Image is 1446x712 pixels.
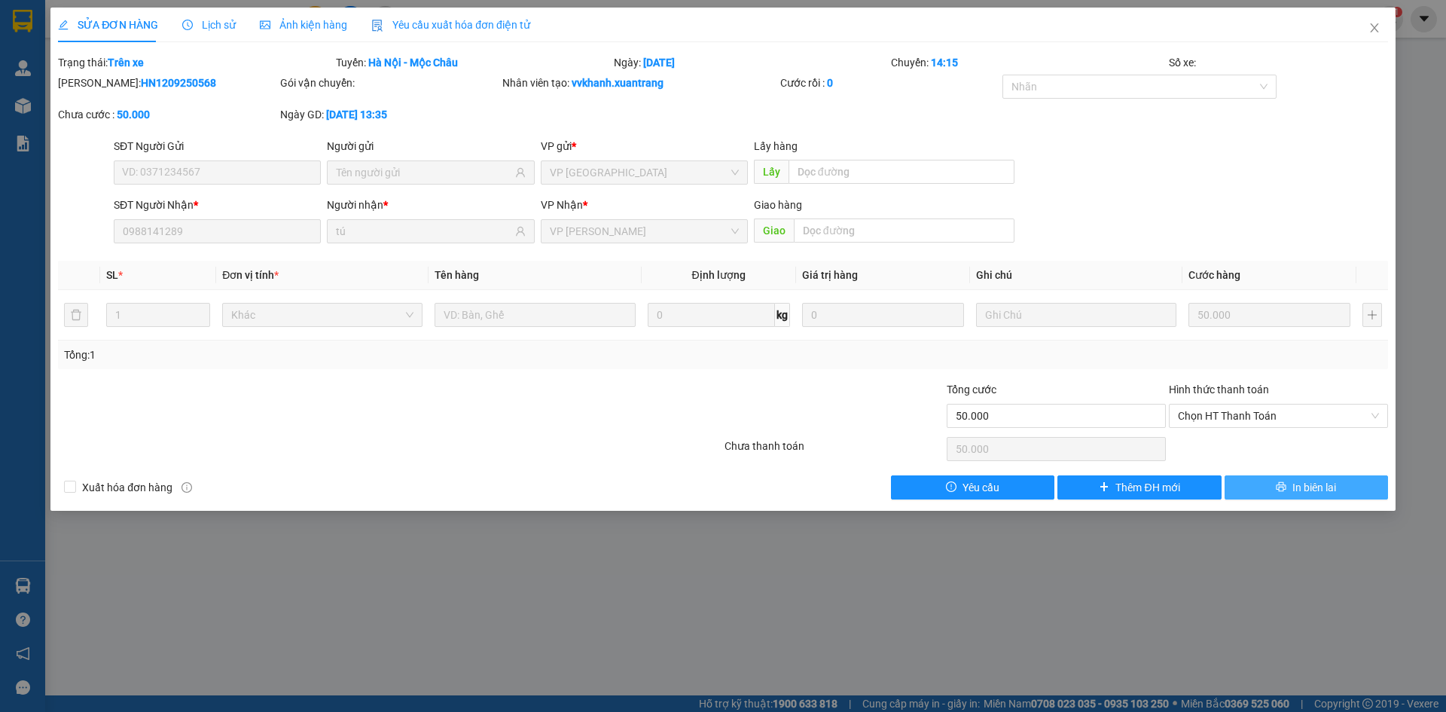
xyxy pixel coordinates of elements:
span: Yêu cầu [962,479,999,496]
span: clock-circle [182,20,193,30]
span: info-circle [182,482,192,493]
span: Khác [231,304,413,326]
span: edit [58,20,69,30]
span: In biên lai [1292,479,1336,496]
span: Ảnh kiện hàng [260,19,347,31]
span: 0981 559 551 [145,40,219,54]
button: printerIn biên lai [1225,475,1388,500]
div: Nhân viên tạo: [502,75,777,91]
span: Chọn HT Thanh Toán [1178,405,1379,427]
div: Ngày: [612,54,890,71]
th: Ghi chú [970,261,1182,290]
span: HAIVAN [47,8,98,24]
b: HN1209250568 [141,77,216,89]
span: Thêm ĐH mới [1115,479,1179,496]
b: vvkhanh.xuantrang [572,77,664,89]
span: SỬA ĐƠN HÀNG [58,19,158,31]
input: Dọc đường [794,218,1014,243]
b: 50.000 [117,108,150,121]
div: Người nhận [327,197,534,213]
input: Tên người gửi [336,164,511,181]
div: Ngày GD: [280,106,499,123]
b: 14:15 [931,57,958,69]
div: SĐT Người Nhận [114,197,321,213]
span: user [515,167,526,178]
span: Định lượng [692,269,746,281]
span: Người nhận: [6,96,53,105]
span: Tổng cước [947,384,996,396]
div: [PERSON_NAME]: [58,75,277,91]
span: Giao hàng [754,199,802,211]
span: printer [1276,481,1286,494]
span: XUANTRANG [28,27,116,43]
span: Giao [754,218,794,243]
input: Tên người nhận [336,223,511,240]
span: exclamation-circle [946,481,956,494]
span: picture [260,20,270,30]
div: Người gửi [327,138,534,154]
em: Logistics [48,46,96,60]
input: Ghi Chú [976,303,1176,327]
span: 0383095794 [6,106,111,127]
button: exclamation-circleYêu cầu [891,475,1054,500]
input: Dọc đường [789,160,1014,184]
div: Chưa cước : [58,106,277,123]
span: kg [775,303,790,327]
div: VP gửi [541,138,748,154]
b: 0 [827,77,833,89]
div: Số xe: [1167,54,1390,71]
button: plusThêm ĐH mới [1057,475,1221,500]
input: VD: Bàn, Ghế [435,303,635,327]
span: close [1368,22,1380,34]
span: Lịch sử [182,19,236,31]
span: Cước hàng [1188,269,1240,281]
b: Hà Nội - Mộc Châu [368,57,458,69]
div: Chuyến: [889,54,1167,71]
button: delete [64,303,88,327]
b: [DATE] 13:35 [326,108,387,121]
div: Chưa thanh toán [723,438,945,464]
div: SĐT Người Gửi [114,138,321,154]
div: Tổng: 1 [64,347,558,363]
span: VP HÀ NỘI [550,161,739,184]
input: 0 [802,303,964,327]
div: Gói vận chuyển: [280,75,499,91]
img: icon [371,20,383,32]
span: SL [106,269,118,281]
span: Yêu cầu xuất hóa đơn điện tử [371,19,530,31]
b: Trên xe [108,57,144,69]
span: VP [PERSON_NAME] [142,15,219,38]
div: Cước rồi : [780,75,999,91]
b: [DATE] [643,57,675,69]
div: Trạng thái: [56,54,334,71]
button: plus [1362,303,1382,327]
span: user [515,226,526,237]
span: Xuất hóa đơn hàng [76,479,178,496]
span: VP MỘC CHÂU [550,220,739,243]
span: plus [1099,481,1109,494]
span: Tên hàng [435,269,479,281]
span: Giá trị hàng [802,269,858,281]
span: VP Nhận [541,199,583,211]
span: Đơn vị tính [222,269,279,281]
span: Lấy [754,160,789,184]
span: Người gửi: [6,86,46,96]
input: 0 [1188,303,1350,327]
div: Tuyến: [334,54,612,71]
button: Close [1353,8,1396,50]
label: Hình thức thanh toán [1169,384,1269,396]
span: Lấy hàng [754,140,798,152]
